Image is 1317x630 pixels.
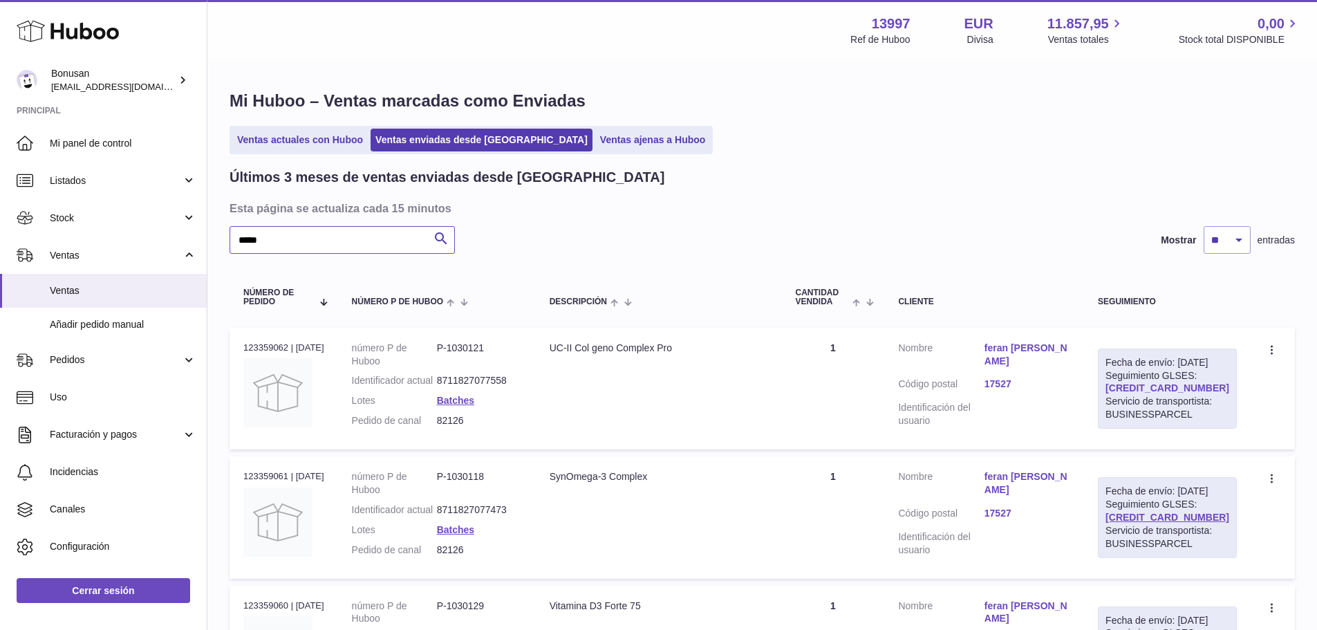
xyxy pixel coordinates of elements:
[1179,15,1300,46] a: 0,00 Stock total DISPONIBLE
[243,470,324,483] div: 123359061 | [DATE]
[898,401,984,427] dt: Identificación del usuario
[352,524,437,537] dt: Lotes
[1098,477,1237,557] div: Seguimiento GLSES:
[1048,33,1125,46] span: Ventas totales
[1105,485,1229,498] div: Fecha de envío: [DATE]
[437,342,522,368] dd: P-1030121
[984,378,1070,391] a: 17527
[796,288,850,306] span: Cantidad vendida
[51,81,203,92] span: [EMAIL_ADDRESS][DOMAIN_NAME]
[437,470,522,497] dd: P-1030118
[437,503,522,517] dd: 8711827077473
[243,288,312,306] span: Número de pedido
[50,353,182,367] span: Pedidos
[50,465,196,479] span: Incidencias
[1179,33,1300,46] span: Stock total DISPONIBLE
[352,470,437,497] dt: número P de Huboo
[50,174,182,187] span: Listados
[898,297,1070,306] div: Cliente
[898,378,984,394] dt: Código postal
[352,374,437,387] dt: Identificador actual
[352,414,437,427] dt: Pedido de canal
[1098,349,1237,429] div: Seguimiento GLSES:
[352,503,437,517] dt: Identificador actual
[550,297,607,306] span: Descripción
[230,168,664,187] h2: Últimos 3 meses de ventas enviadas desde [GEOGRAPHIC_DATA]
[50,137,196,150] span: Mi panel de control
[898,600,984,629] dt: Nombre
[898,342,984,371] dt: Nombre
[1105,512,1229,523] a: [CREDIT_CARD_NUMBER]
[50,428,182,441] span: Facturación y pagos
[1258,234,1295,247] span: entradas
[550,600,768,613] div: Vitamina D3 Forte 75
[437,374,522,387] dd: 8711827077558
[437,414,522,427] dd: 82126
[50,540,196,553] span: Configuración
[50,503,196,516] span: Canales
[437,544,522,557] dd: 82126
[984,507,1070,520] a: 17527
[243,488,312,557] img: no-photo.jpg
[50,212,182,225] span: Stock
[437,524,474,535] a: Batches
[898,530,984,557] dt: Identificación del usuario
[984,470,1070,497] a: feran [PERSON_NAME]
[230,201,1291,216] h3: Esta página se actualiza cada 15 minutos
[371,129,592,151] a: Ventas enviadas desde [GEOGRAPHIC_DATA]
[1047,15,1109,33] span: 11.857,95
[437,395,474,406] a: Batches
[352,544,437,557] dt: Pedido de canal
[17,70,37,91] img: info@bonusan.es
[352,394,437,407] dt: Lotes
[898,470,984,500] dt: Nombre
[437,600,522,626] dd: P-1030129
[964,15,993,33] strong: EUR
[1047,15,1125,46] a: 11.857,95 Ventas totales
[984,342,1070,368] a: feran [PERSON_NAME]
[50,249,182,262] span: Ventas
[50,284,196,297] span: Ventas
[232,129,368,151] a: Ventas actuales con Huboo
[1105,382,1229,393] a: [CREDIT_CARD_NUMBER]
[352,297,443,306] span: número P de Huboo
[1105,524,1229,550] div: Servicio de transportista: BUSINESSPARCEL
[550,470,768,483] div: SynOmega-3 Complex
[898,507,984,524] dt: Código postal
[595,129,711,151] a: Ventas ajenas a Huboo
[872,15,910,33] strong: 13997
[50,391,196,404] span: Uso
[984,600,1070,626] a: feran [PERSON_NAME]
[1105,614,1229,627] div: Fecha de envío: [DATE]
[243,342,324,354] div: 123359062 | [DATE]
[850,33,910,46] div: Ref de Huboo
[230,90,1295,112] h1: Mi Huboo – Ventas marcadas como Enviadas
[1258,15,1285,33] span: 0,00
[967,33,993,46] div: Divisa
[50,318,196,331] span: Añadir pedido manual
[352,600,437,626] dt: número P de Huboo
[550,342,768,355] div: UC-II Col geno Complex Pro
[17,578,190,603] a: Cerrar sesión
[1105,356,1229,369] div: Fecha de envío: [DATE]
[243,600,324,612] div: 123359060 | [DATE]
[352,342,437,368] dt: número P de Huboo
[1105,395,1229,421] div: Servicio de transportista: BUSINESSPARCEL
[782,328,885,450] td: 1
[51,67,176,93] div: Bonusan
[243,358,312,427] img: no-photo.jpg
[1098,297,1237,306] div: Seguimiento
[782,456,885,578] td: 1
[1161,234,1196,247] label: Mostrar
